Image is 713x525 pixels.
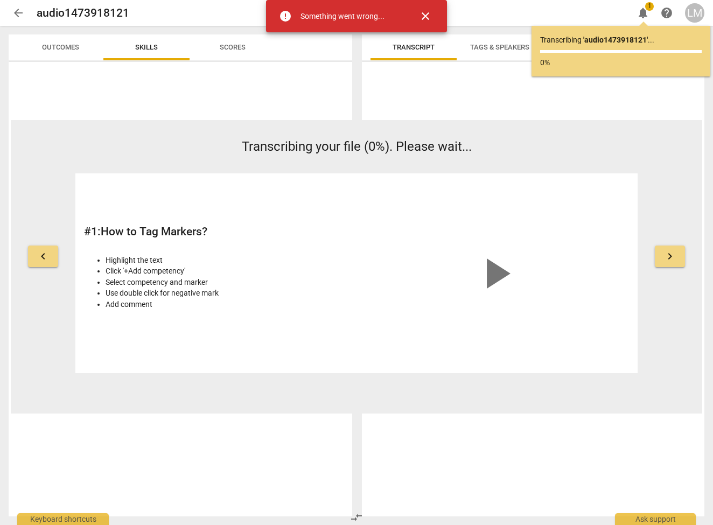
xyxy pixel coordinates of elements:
h2: audio1473918121 [37,6,129,20]
span: Outcomes [42,43,79,51]
li: Highlight the text [106,255,351,266]
div: Something went wrong... [300,11,385,22]
p: 0% [540,57,702,68]
span: keyboard_arrow_left [37,250,50,263]
span: arrow_back [12,6,25,19]
li: Select competency and marker [106,277,351,288]
li: Use double click for negative mark [106,288,351,299]
span: keyboard_arrow_right [663,250,676,263]
span: Scores [220,43,246,51]
b: ' audio1473918121 ' [583,36,648,44]
div: Ask support [615,513,696,525]
button: Close [413,3,438,29]
h2: # 1 : How to Tag Markers? [84,225,351,239]
a: Help [657,3,676,23]
span: error [279,10,292,23]
span: 1 [645,2,654,11]
span: Tags & Speakers [470,43,529,51]
span: close [419,10,432,23]
button: Notifications [633,3,653,23]
span: compare_arrows [350,511,363,524]
span: Skills [135,43,158,51]
button: LM [685,3,704,23]
span: Transcript [393,43,435,51]
li: Add comment [106,299,351,310]
span: play_arrow [470,248,521,299]
span: notifications [637,6,649,19]
span: Transcribing your file (0%). Please wait... [242,139,472,154]
span: help [660,6,673,19]
div: Keyboard shortcuts [17,513,109,525]
p: Transcribing ... [540,34,702,46]
li: Click '+Add competency' [106,265,351,277]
